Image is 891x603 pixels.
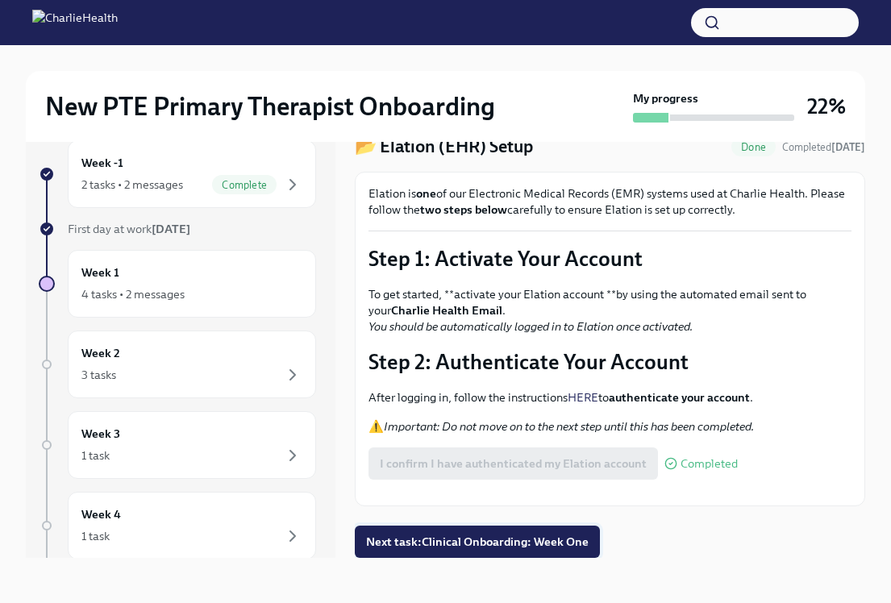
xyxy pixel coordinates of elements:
p: ⚠️ [368,418,851,435]
a: Week 41 task [39,492,316,559]
a: HERE [568,390,598,405]
span: Complete [212,179,277,191]
h6: Week 3 [81,425,120,443]
span: September 30th, 2025 15:39 [782,139,865,155]
strong: authenticate your account [609,390,750,405]
button: Next task:Clinical Onboarding: Week One [355,526,600,558]
strong: Charlie Health Email [391,303,502,318]
div: 1 task [81,528,110,544]
a: Week -12 tasks • 2 messagesComplete [39,140,316,208]
em: You should be automatically logged in to Elation once activated. [368,319,693,334]
p: After logging in, follow the instructions to . [368,389,851,405]
h4: 📂 Elation (EHR) Setup [355,135,533,159]
h6: Week 4 [81,505,121,523]
strong: My progress [633,90,698,106]
a: Week 14 tasks • 2 messages [39,250,316,318]
a: Week 31 task [39,411,316,479]
a: First day at work[DATE] [39,221,316,237]
span: First day at work [68,222,190,236]
h3: 22% [807,92,846,121]
h2: New PTE Primary Therapist Onboarding [45,90,495,123]
strong: [DATE] [831,141,865,153]
strong: two steps below [420,202,507,217]
strong: [DATE] [152,222,190,236]
div: 4 tasks • 2 messages [81,286,185,302]
p: Step 1: Activate Your Account [368,244,851,273]
h6: Week 2 [81,344,120,362]
span: Completed [782,141,865,153]
span: Next task : Clinical Onboarding: Week One [366,534,589,550]
span: Done [731,141,776,153]
p: Step 2: Authenticate Your Account [368,347,851,376]
h6: Week -1 [81,154,123,172]
div: 1 task [81,447,110,464]
p: Elation is of our Electronic Medical Records (EMR) systems used at Charlie Health. Please follow ... [368,185,851,218]
img: CharlieHealth [32,10,118,35]
h6: Week 1 [81,264,119,281]
p: To get started, **activate your Elation account **by using the automated email sent to your . [368,286,851,335]
a: Week 23 tasks [39,331,316,398]
span: Completed [681,458,738,470]
div: 2 tasks • 2 messages [81,177,183,193]
div: 3 tasks [81,367,116,383]
strong: one [416,186,436,201]
em: Important: Do not move on to the next step until this has been completed. [384,419,754,434]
